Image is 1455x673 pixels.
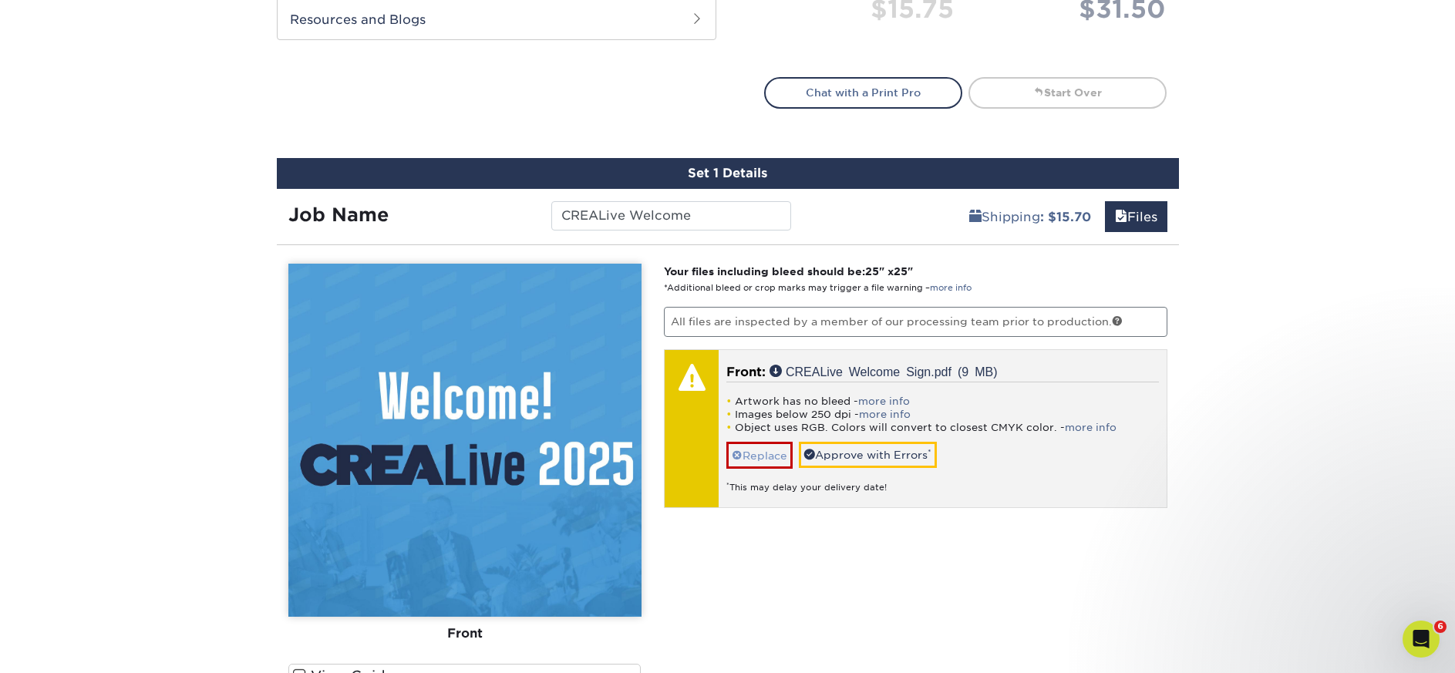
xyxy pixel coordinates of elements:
a: Shipping: $15.70 [959,201,1101,232]
a: more info [859,409,911,420]
span: 25 [865,265,879,278]
li: Images below 250 dpi - [726,408,1159,421]
span: 6 [1434,621,1447,633]
span: files [1115,210,1127,224]
p: All files are inspected by a member of our processing team prior to production. [664,307,1167,336]
span: Front: [726,365,766,379]
div: This may delay your delivery date! [726,469,1159,494]
span: shipping [969,210,982,224]
a: Start Over [968,77,1167,108]
a: Files [1105,201,1167,232]
small: *Additional bleed or crop marks may trigger a file warning – [664,283,972,293]
a: more info [1065,422,1117,433]
div: Set 1 Details [277,158,1179,189]
a: Replace [726,442,793,469]
div: Front [288,616,642,650]
a: CREALive Welcome Sign.pdf (9 MB) [770,365,997,377]
li: Artwork has no bleed - [726,395,1159,408]
a: more info [858,395,910,407]
strong: Job Name [288,204,389,226]
a: Chat with a Print Pro [764,77,962,108]
li: Object uses RGB. Colors will convert to closest CMYK color. - [726,421,1159,434]
b: : $15.70 [1040,210,1091,224]
a: Approve with Errors* [799,442,937,468]
iframe: Intercom live chat [1403,621,1440,658]
input: Enter a job name [551,201,791,231]
a: more info [930,283,972,293]
iframe: Google Customer Reviews [4,626,131,668]
strong: Your files including bleed should be: " x " [664,265,913,278]
span: 25 [894,265,908,278]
